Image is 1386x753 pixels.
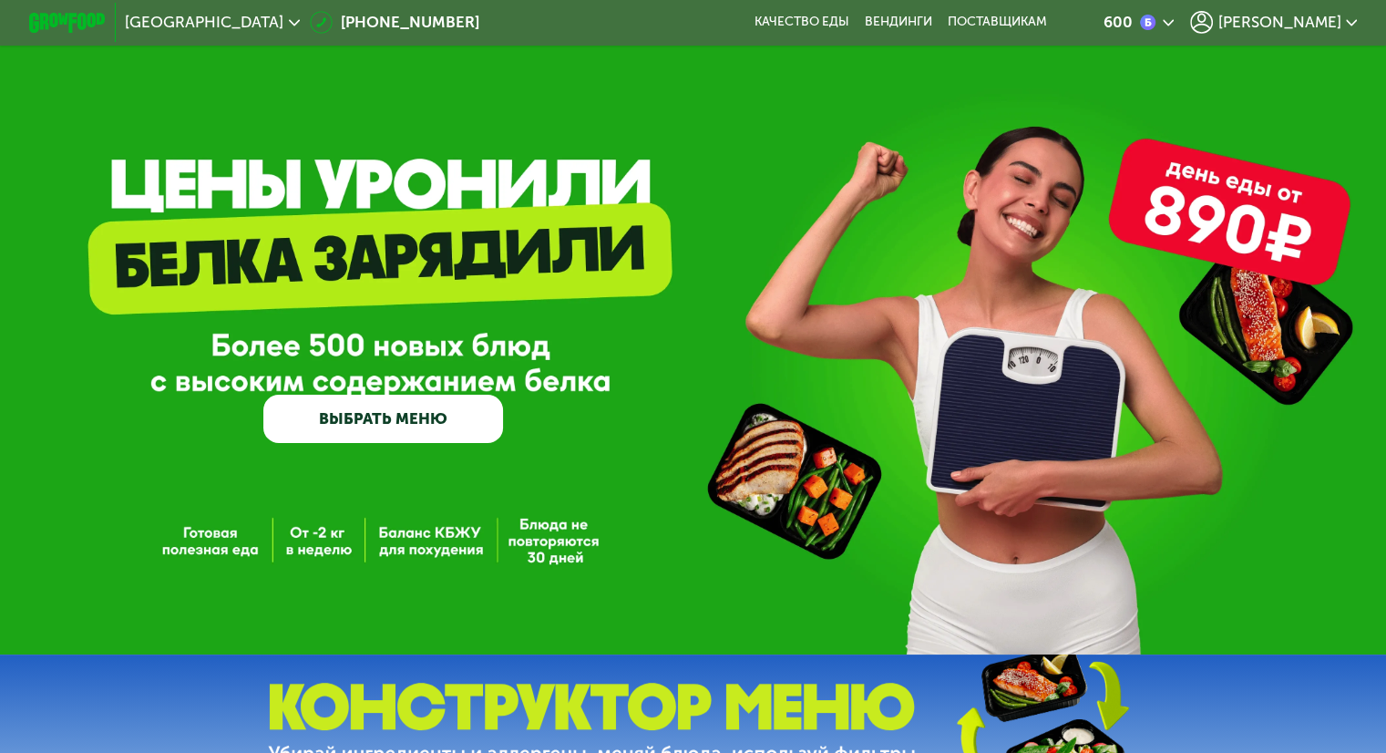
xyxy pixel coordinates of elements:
a: Вендинги [865,15,932,30]
a: ВЫБРАТЬ МЕНЮ [263,395,503,443]
span: [GEOGRAPHIC_DATA] [125,15,283,30]
span: [PERSON_NAME] [1217,15,1340,30]
div: 600 [1103,15,1132,30]
a: Качество еды [755,15,849,30]
div: поставщикам [948,15,1047,30]
a: [PHONE_NUMBER] [310,11,479,34]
